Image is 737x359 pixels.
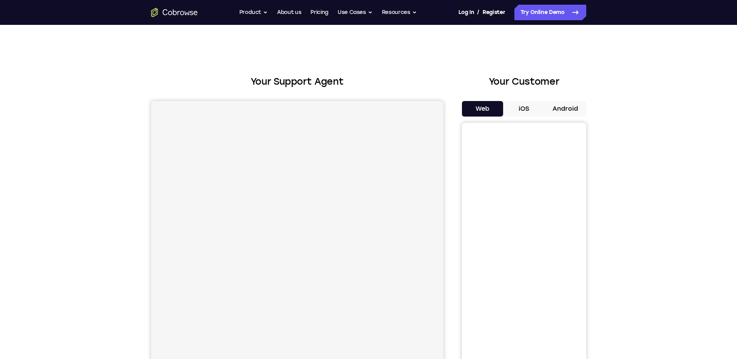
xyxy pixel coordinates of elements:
button: Web [462,101,504,117]
button: Resources [382,5,417,20]
h2: Your Support Agent [151,75,443,89]
button: Product [239,5,268,20]
button: Use Cases [338,5,373,20]
button: Android [545,101,586,117]
h2: Your Customer [462,75,586,89]
a: Try Online Demo [514,5,586,20]
button: iOS [503,101,545,117]
a: Pricing [310,5,328,20]
a: Go to the home page [151,8,198,17]
a: Register [483,5,505,20]
a: About us [277,5,301,20]
span: / [477,8,479,17]
a: Log In [458,5,474,20]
